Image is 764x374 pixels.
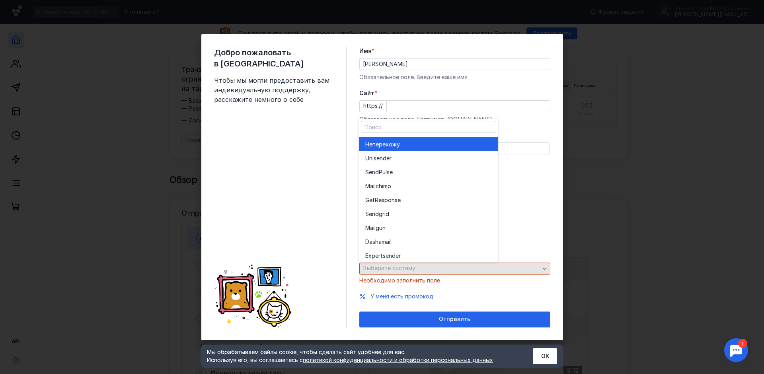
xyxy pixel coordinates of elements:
[303,356,493,363] a: политикой конфиденциальности и обработки персональных данных
[365,210,384,218] span: Sendgr
[359,312,550,327] button: Отправить
[365,196,369,204] span: G
[18,5,27,14] div: 1
[359,165,498,179] button: SendPulse
[359,115,550,123] div: Обязательное поле. Например: [DOMAIN_NAME]
[359,235,498,249] button: Dashamail
[370,293,433,300] span: У меня есть промокод
[359,277,550,284] div: Необходимо заполнить поле
[363,265,415,271] span: Выберите систему
[359,73,550,81] div: Обязательное поле. Введите ваше имя
[372,252,401,260] span: pertsender
[359,89,374,97] span: Cайт
[533,348,557,364] button: ОК
[365,154,390,162] span: Unisende
[359,137,498,151] button: Неперехожу
[365,182,388,190] span: Mailchim
[359,263,550,275] button: Выберите систему
[384,210,389,218] span: id
[365,140,372,148] span: Не
[369,196,401,204] span: etResponse
[359,249,498,263] button: Expertsender
[390,168,393,176] span: e
[388,182,391,190] span: p
[390,238,392,246] span: l
[359,151,498,165] button: Unisender
[361,121,496,132] input: Поиск
[359,221,498,235] button: Mailgun
[207,348,513,364] div: Мы обрабатываем файлы cookie, чтобы сделать сайт удобнее для вас. Используя его, вы соглашаетесь c
[372,140,400,148] span: перехожу
[359,207,498,221] button: Sendgrid
[376,224,386,232] span: gun
[439,316,470,323] span: Отправить
[365,224,376,232] span: Mail
[365,252,372,260] span: Ex
[365,168,390,176] span: SendPuls
[390,154,392,162] span: r
[214,47,333,69] span: Добро пожаловать в [GEOGRAPHIC_DATA]
[359,193,498,207] button: GetResponse
[359,47,372,55] span: Имя
[365,238,390,246] span: Dashamai
[214,76,333,104] span: Чтобы мы могли предоставить вам индивидуальную поддержку, расскажите немного о себе
[359,135,498,263] div: grid
[359,179,498,193] button: Mailchimp
[370,292,433,300] button: У меня есть промокод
